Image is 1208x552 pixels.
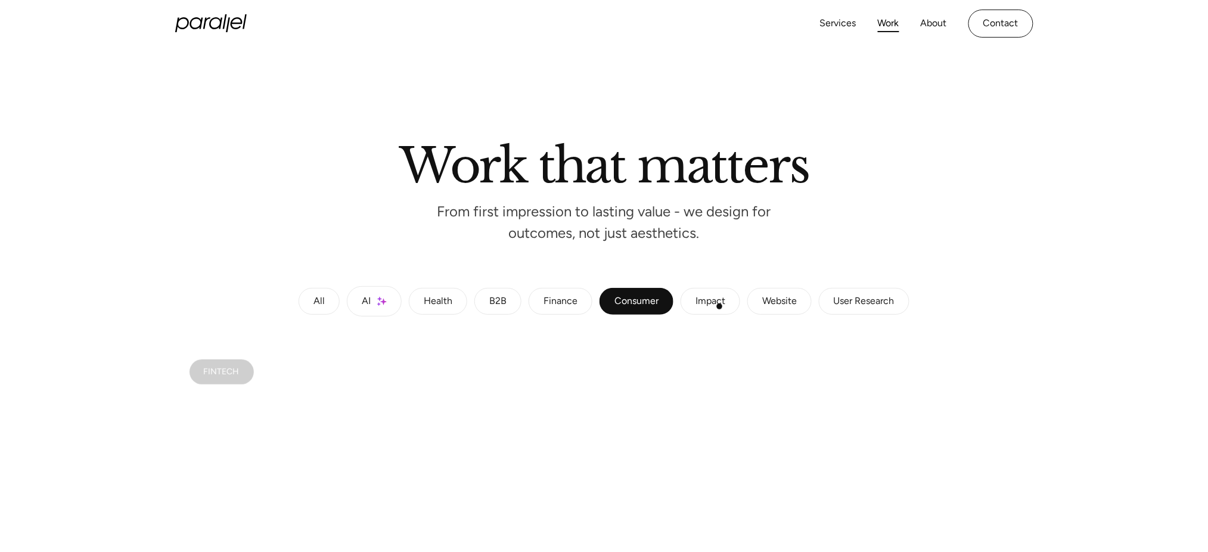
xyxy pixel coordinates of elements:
[645,369,681,375] div: FINTECH
[968,10,1033,38] a: Contact
[424,298,452,305] div: Health
[265,142,944,183] h2: Work that matters
[426,207,783,238] p: From first impression to lasting value - we design for outcomes, not just aesthetics.
[820,15,856,32] a: Services
[175,14,247,32] a: home
[921,15,947,32] a: About
[313,298,325,305] div: All
[204,369,240,375] div: FINTECH
[695,298,725,305] div: Impact
[362,298,371,305] div: AI
[878,15,899,32] a: Work
[762,298,797,305] div: Website
[834,298,895,305] div: User Research
[544,298,577,305] div: Finance
[614,298,659,305] div: Consumer
[489,298,507,305] div: B2B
